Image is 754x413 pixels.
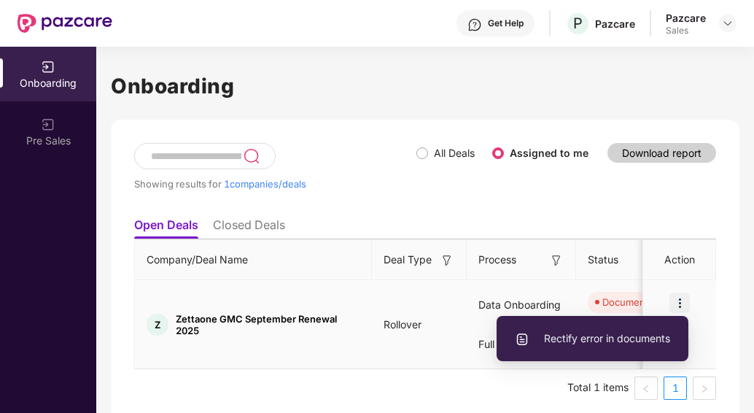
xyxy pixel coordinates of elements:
[602,295,673,309] div: Document Error
[666,11,706,25] div: Pazcare
[467,18,482,32] img: svg+xml;base64,PHN2ZyBpZD0iSGVscC0zMngzMiIgeG1sbnM9Imh0dHA6Ly93d3cudzMub3JnLzIwMDAvc3ZnIiB3aWR0aD...
[440,253,454,268] img: svg+xml;base64,PHN2ZyB3aWR0aD0iMTYiIGhlaWdodD0iMTYiIHZpZXdCb3g9IjAgMCAxNiAxNiIgZmlsbD0ibm9uZSIgeG...
[664,377,686,399] a: 1
[607,143,716,163] button: Download report
[666,25,706,36] div: Sales
[573,15,583,32] span: P
[515,332,529,347] img: svg+xml;base64,PHN2ZyBpZD0iVXBsb2FkX0xvZ3MiIGRhdGEtbmFtZT0iVXBsb2FkIExvZ3MiIHhtbG5zPSJodHRwOi8vd3...
[135,240,372,280] th: Company/Deal Name
[478,252,516,268] span: Process
[372,318,433,331] span: Rollover
[111,70,739,102] h1: Onboarding
[634,377,658,400] li: Previous Page
[176,313,360,336] span: Zettaone GMC September Renewal 2025
[693,377,716,400] li: Next Page
[41,117,55,132] img: svg+xml;base64,PHN2ZyB3aWR0aD0iMjAiIGhlaWdodD0iMjAiIHZpZXdCb3g9IjAgMCAyMCAyMCIgZmlsbD0ibm9uZSIgeG...
[510,147,588,159] label: Assigned to me
[41,60,55,74] img: svg+xml;base64,PHN2ZyB3aWR0aD0iMjAiIGhlaWdodD0iMjAiIHZpZXdCb3g9IjAgMCAyMCAyMCIgZmlsbD0ibm9uZSIgeG...
[224,178,306,190] span: 1 companies/deals
[434,147,475,159] label: All Deals
[134,178,416,190] div: Showing results for
[467,285,576,325] div: Data Onboarding
[134,217,198,239] li: Open Deals
[384,252,432,268] span: Deal Type
[700,385,709,393] span: right
[642,385,650,393] span: left
[243,147,260,165] img: svg+xml;base64,PHN2ZyB3aWR0aD0iMjQiIGhlaWdodD0iMjUiIHZpZXdCb3g9IjAgMCAyNCAyNSIgZmlsbD0ibm9uZSIgeG...
[488,18,524,29] div: Get Help
[549,253,564,268] img: svg+xml;base64,PHN2ZyB3aWR0aD0iMTYiIGhlaWdodD0iMTYiIHZpZXdCb3g9IjAgMCAxNiAxNiIgZmlsbD0ibm9uZSIgeG...
[634,377,658,400] button: left
[213,217,285,239] li: Closed Deals
[467,325,576,364] div: Full Onboarding
[515,331,670,347] span: Rectify error in documents
[643,240,716,280] th: Action
[669,293,690,313] img: icon
[18,14,112,33] img: New Pazcare Logo
[588,252,618,268] span: Status
[595,17,635,31] div: Pazcare
[147,314,168,336] div: Z
[693,377,716,400] button: right
[567,377,629,400] li: Total 1 items
[722,18,734,29] img: svg+xml;base64,PHN2ZyBpZD0iRHJvcGRvd24tMzJ4MzIiIHhtbG5zPSJodHRwOi8vd3d3LnczLm9yZy8yMDAwL3N2ZyIgd2...
[664,377,687,400] li: 1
